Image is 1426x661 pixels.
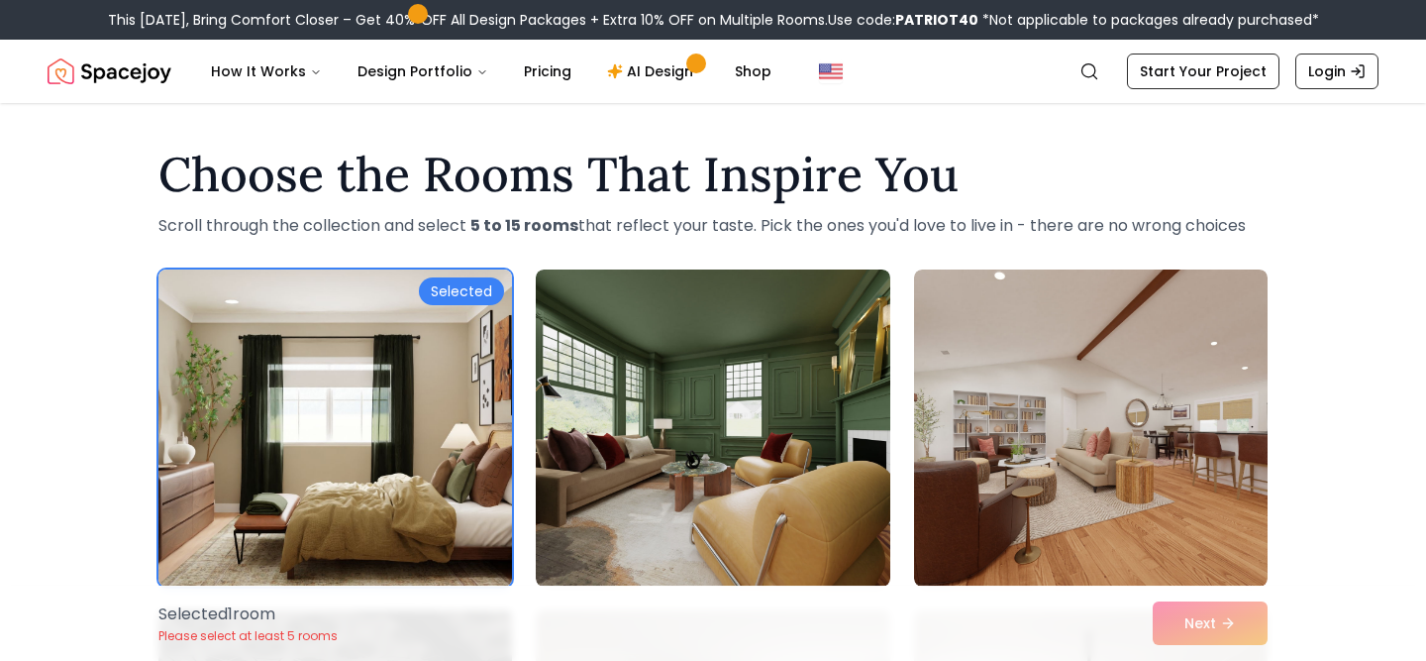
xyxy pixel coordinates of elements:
span: Use code: [828,10,978,30]
a: Pricing [508,52,587,91]
b: PATRIOT40 [895,10,978,30]
a: Login [1295,54,1378,89]
button: Design Portfolio [342,52,504,91]
a: Shop [719,52,787,91]
p: Selected 1 room [158,603,338,626]
h1: Choose the Rooms That Inspire You [158,151,1268,198]
p: Scroll through the collection and select that reflect your taste. Pick the ones you'd love to liv... [158,214,1268,238]
span: *Not applicable to packages already purchased* [978,10,1319,30]
a: AI Design [591,52,715,91]
div: This [DATE], Bring Comfort Closer – Get 40% OFF All Design Packages + Extra 10% OFF on Multiple R... [108,10,1319,30]
p: Please select at least 5 rooms [158,628,338,644]
a: Start Your Project [1127,54,1279,89]
img: United States [819,59,843,83]
img: Room room-1 [150,262,521,595]
img: Spacejoy Logo [48,52,171,91]
img: Room room-2 [536,270,889,587]
nav: Main [195,52,787,91]
nav: Global [48,40,1378,103]
div: Selected [419,277,504,305]
img: Room room-3 [914,270,1268,587]
strong: 5 to 15 rooms [470,214,578,237]
button: How It Works [195,52,338,91]
a: Spacejoy [48,52,171,91]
